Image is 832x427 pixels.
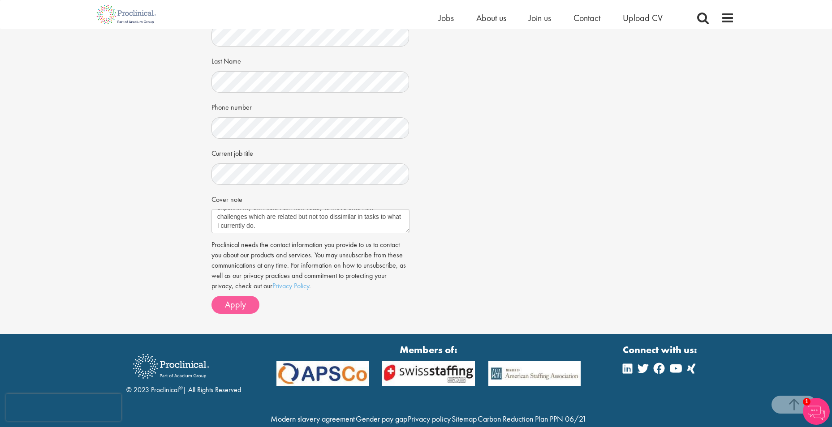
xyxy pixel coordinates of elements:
[211,99,252,113] label: Phone number
[375,361,482,386] img: APSCo
[211,296,259,314] button: Apply
[126,347,241,395] div: © 2023 Proclinical | All Rights Reserved
[478,414,586,424] a: Carbon Reduction Plan PPN 06/21
[452,414,477,424] a: Sitemap
[356,414,407,424] a: Gender pay gap
[803,398,810,406] span: 1
[529,12,551,24] a: Join us
[211,209,410,233] textarea: Having been in Clinical Development for over 20 years and as an expert in my own field I am now r...
[803,398,830,425] img: Chatbot
[225,299,246,310] span: Apply
[408,414,451,424] a: Privacy policy
[211,145,253,159] label: Current job title
[276,343,581,357] strong: Members of:
[623,343,699,357] strong: Connect with us:
[272,281,309,290] a: Privacy Policy
[211,53,241,67] label: Last Name
[623,12,663,24] a: Upload CV
[482,361,588,386] img: APSCo
[211,240,410,291] p: Proclinical needs the contact information you provide to us to contact you about our products and...
[476,12,506,24] a: About us
[573,12,600,24] a: Contact
[211,192,242,205] label: Cover note
[270,361,376,386] img: APSCo
[179,384,183,391] sup: ®
[439,12,454,24] a: Jobs
[126,348,216,385] img: Proclinical Recruitment
[6,394,121,421] iframe: reCAPTCHA
[271,414,355,424] a: Modern slavery agreement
